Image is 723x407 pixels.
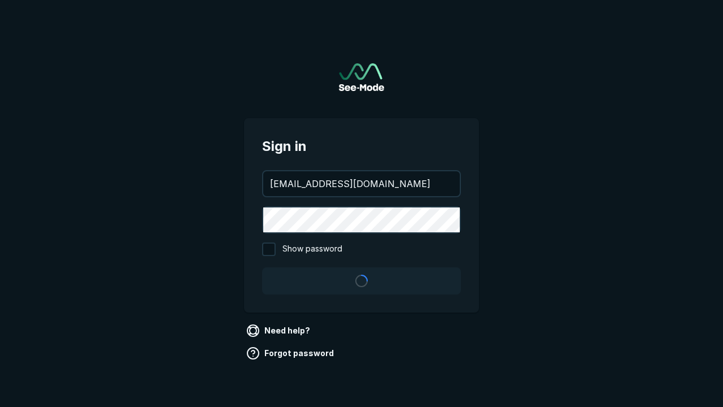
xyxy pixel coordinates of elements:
span: Sign in [262,136,461,157]
input: your@email.com [263,171,460,196]
a: Go to sign in [339,63,384,91]
a: Need help? [244,322,315,340]
img: See-Mode Logo [339,63,384,91]
span: Show password [282,243,342,256]
a: Forgot password [244,344,338,362]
